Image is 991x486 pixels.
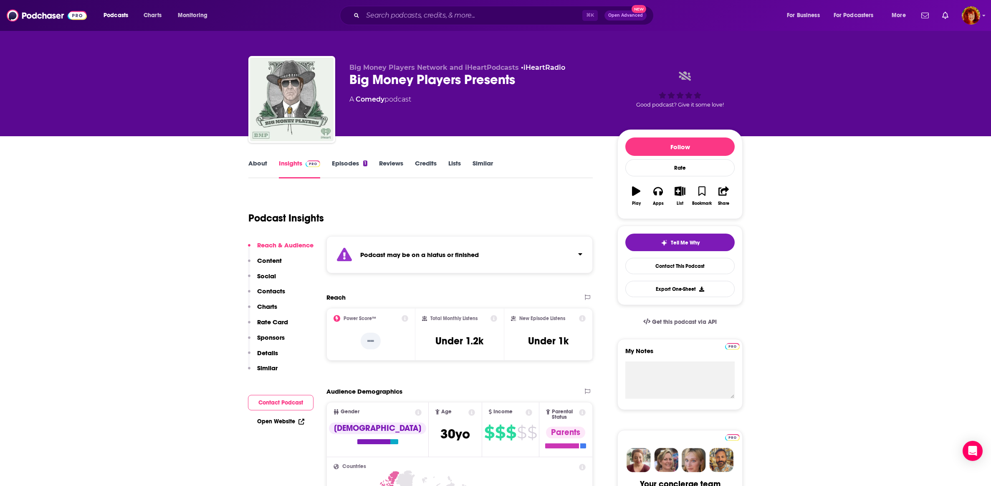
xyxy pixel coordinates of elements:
[654,448,678,472] img: Barbara Profile
[713,181,735,211] button: Share
[349,64,519,71] span: Big Money Players Network and iHeartPodcasts
[7,8,87,23] img: Podchaser - Follow, Share and Rate Podcasts
[257,333,285,341] p: Sponsors
[441,409,452,415] span: Age
[725,433,740,441] a: Pro website
[279,159,320,178] a: InsightsPodchaser Pro
[637,312,723,332] a: Get this podcast via API
[691,181,713,211] button: Bookmark
[962,6,980,25] button: Show profile menu
[519,316,565,321] h2: New Episode Listens
[604,10,647,20] button: Open AdvancedNew
[332,159,367,178] a: Episodes1
[632,5,647,13] span: New
[617,64,743,115] div: Good podcast? Give it some love!
[939,8,952,23] a: Show notifications dropdown
[625,159,735,176] div: Rate
[669,181,691,211] button: List
[257,418,304,425] a: Open Website
[918,8,932,23] a: Show notifications dropdown
[625,347,735,361] label: My Notes
[435,335,483,347] h3: Under 1.2k
[440,426,470,442] span: 30 yo
[652,318,717,326] span: Get this podcast via API
[582,10,598,21] span: ⌘ K
[546,427,585,438] div: Parents
[625,137,735,156] button: Follow
[608,13,643,18] span: Open Advanced
[248,349,278,364] button: Details
[709,448,733,472] img: Jon Profile
[962,6,980,25] img: User Profile
[528,335,569,347] h3: Under 1k
[342,464,366,469] span: Countries
[329,422,426,434] div: [DEMOGRAPHIC_DATA]
[248,287,285,303] button: Contacts
[306,160,320,167] img: Podchaser Pro
[430,316,478,321] h2: Total Monthly Listens
[552,409,578,420] span: Parental Status
[257,241,313,249] p: Reach & Audience
[138,9,167,22] a: Charts
[682,448,706,472] img: Jules Profile
[341,409,359,415] span: Gender
[361,333,381,349] p: --
[473,159,493,178] a: Similar
[363,160,367,166] div: 1
[250,58,334,141] img: Big Money Players Presents
[625,181,647,211] button: Play
[257,364,278,372] p: Similar
[718,201,729,206] div: Share
[172,9,218,22] button: open menu
[725,434,740,441] img: Podchaser Pro
[625,258,735,274] a: Contact This Podcast
[98,9,139,22] button: open menu
[527,426,537,439] span: $
[178,10,207,21] span: Monitoring
[647,181,669,211] button: Apps
[892,10,906,21] span: More
[257,318,288,326] p: Rate Card
[248,303,277,318] button: Charts
[257,349,278,357] p: Details
[257,287,285,295] p: Contacts
[248,333,285,349] button: Sponsors
[248,257,282,272] button: Content
[144,10,162,21] span: Charts
[344,316,376,321] h2: Power Score™
[448,159,461,178] a: Lists
[677,201,683,206] div: List
[963,441,983,461] div: Open Intercom Messenger
[326,387,402,395] h2: Audience Demographics
[625,234,735,251] button: tell me why sparkleTell Me Why
[725,343,740,350] img: Podchaser Pro
[248,395,313,410] button: Contact Podcast
[257,257,282,265] p: Content
[661,239,667,246] img: tell me why sparkle
[360,251,479,259] strong: Podcast may be on a hiatus or finished
[517,426,526,439] span: $
[653,201,664,206] div: Apps
[725,342,740,350] a: Pro website
[248,212,324,224] h1: Podcast Insights
[962,6,980,25] span: Logged in as rpalermo
[363,9,582,22] input: Search podcasts, credits, & more...
[834,10,874,21] span: For Podcasters
[349,94,411,104] div: A podcast
[781,9,830,22] button: open menu
[692,201,712,206] div: Bookmark
[257,272,276,280] p: Social
[257,303,277,310] p: Charts
[379,159,403,178] a: Reviews
[506,426,516,439] span: $
[523,64,565,71] a: iHeartRadio
[787,10,820,21] span: For Business
[248,318,288,333] button: Rate Card
[627,448,651,472] img: Sydney Profile
[326,236,593,273] section: Click to expand status details
[495,426,505,439] span: $
[493,409,513,415] span: Income
[632,201,641,206] div: Play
